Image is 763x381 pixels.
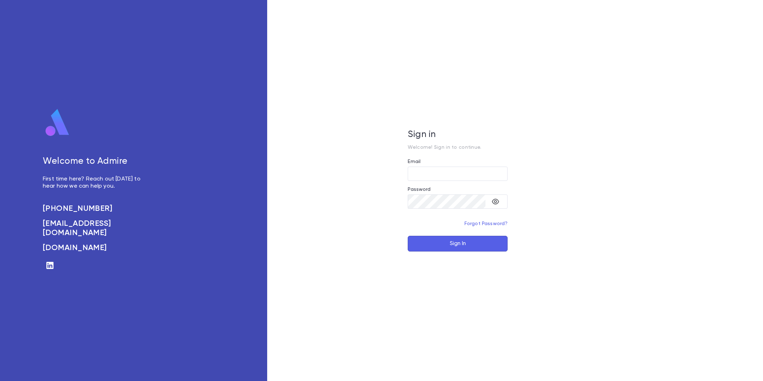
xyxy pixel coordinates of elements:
p: Welcome! Sign in to continue. [408,144,508,150]
img: logo [43,108,72,137]
button: Sign In [408,236,508,252]
p: First time here? Reach out [DATE] to hear how we can help you. [43,176,148,190]
a: [EMAIL_ADDRESS][DOMAIN_NAME] [43,219,148,238]
a: Forgot Password? [464,221,508,226]
h5: Welcome to Admire [43,156,148,167]
button: toggle password visibility [488,194,503,209]
label: Password [408,187,431,192]
h5: Sign in [408,129,508,140]
a: [DOMAIN_NAME] [43,243,148,253]
label: Email [408,159,421,164]
a: [PHONE_NUMBER] [43,204,148,213]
